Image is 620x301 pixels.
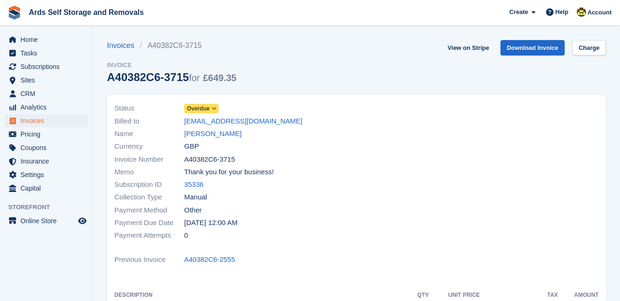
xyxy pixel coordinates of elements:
a: [PERSON_NAME] [184,129,241,139]
span: Account [587,8,612,17]
span: Subscription ID [114,179,184,190]
span: £649.35 [203,73,236,83]
a: menu [5,155,88,168]
a: Invoices [107,40,140,51]
span: Billed to [114,116,184,127]
span: Help [555,7,568,17]
span: Pricing [20,128,76,141]
span: for [189,73,200,83]
span: Storefront [8,203,93,212]
span: CRM [20,87,76,100]
span: Other [184,205,202,216]
span: Currency [114,141,184,152]
span: Payment Method [114,205,184,216]
a: menu [5,74,88,87]
span: Payment Due Date [114,218,184,228]
a: Download Invoice [500,40,565,55]
a: [EMAIL_ADDRESS][DOMAIN_NAME] [184,116,302,127]
a: menu [5,47,88,60]
div: A40382C6-3715 [107,71,236,83]
nav: breadcrumbs [107,40,236,51]
a: 35336 [184,179,204,190]
span: Overdue [187,104,210,113]
a: menu [5,128,88,141]
span: Invoices [20,114,76,127]
a: menu [5,60,88,73]
a: Preview store [77,215,88,226]
span: Capital [20,182,76,195]
span: Online Store [20,214,76,227]
a: A40382C6-2555 [184,254,235,265]
span: Create [509,7,528,17]
span: GBP [184,141,199,152]
a: menu [5,168,88,181]
span: Manual [184,192,207,203]
span: Payment Attempts [114,230,184,241]
span: Sites [20,74,76,87]
a: Ards Self Storage and Removals [25,5,147,20]
span: Invoice Number [114,154,184,165]
span: Tasks [20,47,76,60]
img: stora-icon-8386f47178a22dfd0bd8f6a31ec36ba5ce8667c1dd55bd0f319d3a0aa187defe.svg [7,6,21,20]
span: Memo [114,167,184,178]
a: menu [5,114,88,127]
span: Insurance [20,155,76,168]
a: menu [5,182,88,195]
a: Charge [572,40,606,55]
time: 2025-08-28 23:00:00 UTC [184,218,238,228]
span: Coupons [20,141,76,154]
a: Overdue [184,103,219,114]
img: Mark McFerran [577,7,586,17]
span: 0 [184,230,188,241]
span: Status [114,103,184,114]
span: Subscriptions [20,60,76,73]
span: Previous Invoice [114,254,184,265]
a: menu [5,141,88,154]
a: menu [5,101,88,114]
a: menu [5,214,88,227]
span: A40382C6-3715 [184,154,235,165]
span: Invoice [107,61,236,70]
span: Thank you for your business! [184,167,274,178]
span: Home [20,33,76,46]
a: menu [5,87,88,100]
a: menu [5,33,88,46]
span: Analytics [20,101,76,114]
span: Collection Type [114,192,184,203]
a: View on Stripe [444,40,493,55]
span: Settings [20,168,76,181]
span: Name [114,129,184,139]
